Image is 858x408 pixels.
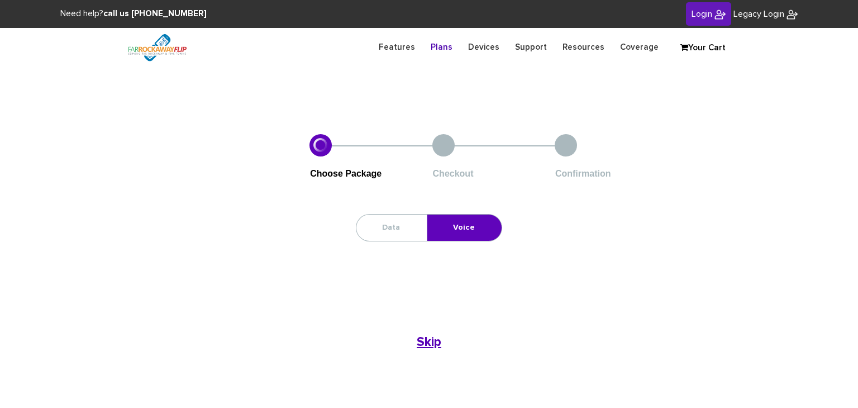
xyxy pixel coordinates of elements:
[119,28,196,67] img: FiveTownsFlip
[555,169,611,178] span: Confirmation
[733,8,798,21] a: Legacy Login
[397,336,461,349] a: Skip
[310,169,382,178] span: Choose Package
[507,36,555,58] a: Support
[371,36,423,58] a: Features
[60,10,207,18] span: Need help?
[460,36,507,58] a: Devices
[417,336,441,349] b: Skip
[714,9,726,20] img: FiveTownsFlip
[103,10,207,18] strong: call us [PHONE_NUMBER]
[786,9,798,20] img: FiveTownsFlip
[427,215,500,241] a: Voice
[675,40,731,56] a: Your Cart
[433,169,474,178] span: Checkout
[612,36,666,58] a: Coverage
[733,10,784,18] span: Legacy Login
[356,215,426,241] a: Data
[555,36,612,58] a: Resources
[692,10,712,18] span: Login
[423,36,460,58] a: Plans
